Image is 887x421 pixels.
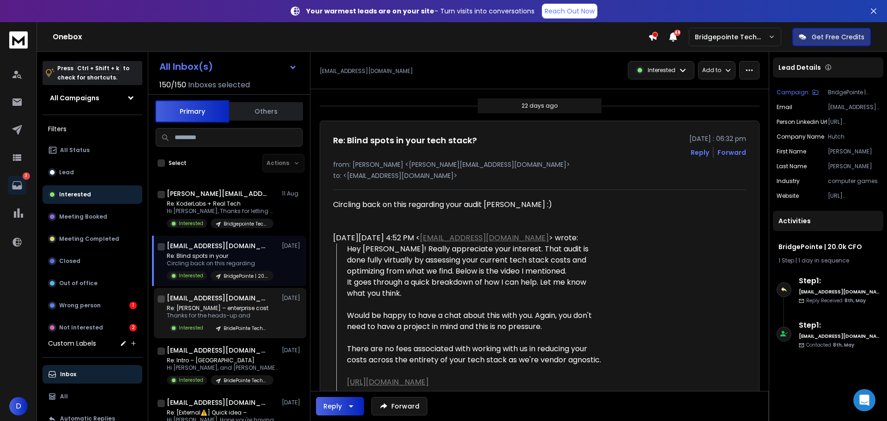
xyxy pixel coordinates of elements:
[60,393,68,400] p: All
[167,357,278,364] p: Re: Intro – [GEOGRAPHIC_DATA]
[129,324,137,331] div: 2
[773,211,883,231] div: Activities
[43,387,142,406] button: All
[229,101,303,122] button: Others
[167,312,273,319] p: Thanks for the heads-up and
[167,305,273,312] p: Re: [PERSON_NAME] – enterprise cost
[306,6,535,16] p: – Turn visits into conversations
[167,409,278,416] p: Re: [External⚠️] Quick idea –
[798,256,849,264] span: 1 day in sequence
[59,235,119,243] p: Meeting Completed
[799,288,880,295] h6: [EMAIL_ADDRESS][DOMAIN_NAME]
[828,104,880,111] p: [EMAIL_ADDRESS][DOMAIN_NAME]
[347,244,603,310] div: Hey [PERSON_NAME]! Really appreciate your interest. That audit is done fully virtually by assessi...
[828,133,880,140] p: Hutch
[167,260,273,267] p: Circling back on this regarding
[777,192,799,200] p: Website
[777,89,819,96] button: Campaign
[799,320,880,331] h6: Step 1 :
[695,32,768,42] p: Bridgepointe Technologies
[167,189,268,198] h1: [PERSON_NAME][EMAIL_ADDRESS][DOMAIN_NAME]
[648,67,675,74] p: Interested
[59,191,91,198] p: Interested
[179,377,203,384] p: Interested
[777,118,827,126] p: Person Linkedin Url
[167,364,278,372] p: Hi [PERSON_NAME], and [PERSON_NAME], Thanks
[282,399,303,406] p: [DATE]
[828,118,880,126] p: [URL][DOMAIN_NAME]
[777,133,824,140] p: Company Name
[542,4,597,18] a: Reach Out Now
[60,146,90,154] p: All Status
[129,302,137,309] div: 1
[371,397,427,415] button: Forward
[179,324,203,331] p: Interested
[167,207,278,215] p: Hi [PERSON_NAME], Thanks for letting me
[179,220,203,227] p: Interested
[777,89,808,96] p: Campaign
[777,104,792,111] p: Email
[545,6,595,16] p: Reach Out Now
[43,89,142,107] button: All Campaigns
[53,31,648,43] h1: Onebox
[224,325,268,332] p: BridePointe Technologies | 11.2k Enterprise Companies (Verified)
[282,242,303,250] p: [DATE]
[320,67,413,75] p: [EMAIL_ADDRESS][DOMAIN_NAME]
[282,347,303,354] p: [DATE]
[59,213,107,220] p: Meeting Booked
[167,200,278,207] p: Re: KoderLabs + Real Tech
[43,296,142,315] button: Wrong person1
[420,232,549,243] a: [EMAIL_ADDRESS][DOMAIN_NAME]
[9,397,28,415] button: D
[152,57,304,76] button: All Inbox(s)
[347,377,429,387] a: [URL][DOMAIN_NAME]
[778,256,794,264] span: 1 Step
[43,163,142,182] button: Lead
[43,207,142,226] button: Meeting Booked
[48,339,96,348] h3: Custom Labels
[806,342,854,348] p: Contacted
[778,63,821,72] p: Lead Details
[691,148,709,157] button: Reply
[23,172,30,180] p: 3
[853,389,875,411] div: Open Intercom Messenger
[159,62,213,71] h1: All Inbox(s)
[43,185,142,204] button: Interested
[833,342,854,348] span: 8th, May
[179,272,203,279] p: Interested
[169,159,187,167] label: Select
[333,134,477,147] h1: Re: Blind spots in your tech stack?
[674,30,680,36] span: 48
[224,220,268,227] p: Bridgepointe Technologies | 8.2k Software-IT
[282,190,303,197] p: 11 Aug
[43,365,142,384] button: Inbox
[777,177,800,185] p: Industry
[282,294,303,302] p: [DATE]
[828,192,880,200] p: [URL][DOMAIN_NAME]
[333,160,746,169] p: from: [PERSON_NAME] <[PERSON_NAME][EMAIL_ADDRESS][DOMAIN_NAME]>
[316,397,364,415] button: Reply
[76,63,121,73] span: Ctrl + Shift + k
[812,32,864,42] p: Get Free Credits
[778,242,878,251] h1: BridgePointe | 20.0k CFO
[167,252,273,260] p: Re: Blind spots in your
[799,333,880,340] h6: [EMAIL_ADDRESS][DOMAIN_NAME]
[43,252,142,270] button: Closed
[702,67,721,74] p: Add to
[57,64,129,82] p: Press to check for shortcuts.
[43,141,142,159] button: All Status
[43,318,142,337] button: Not Interested2
[777,163,807,170] p: Last Name
[159,79,186,91] span: 150 / 150
[828,89,880,96] p: BridgePointe | 20.0k CFO
[792,28,871,46] button: Get Free Credits
[844,297,866,304] span: 8th, May
[689,134,746,143] p: [DATE] : 06:32 pm
[43,122,142,135] h3: Filters
[806,297,866,304] p: Reply Received
[59,280,97,287] p: Out of office
[59,169,74,176] p: Lead
[717,148,746,157] div: Forward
